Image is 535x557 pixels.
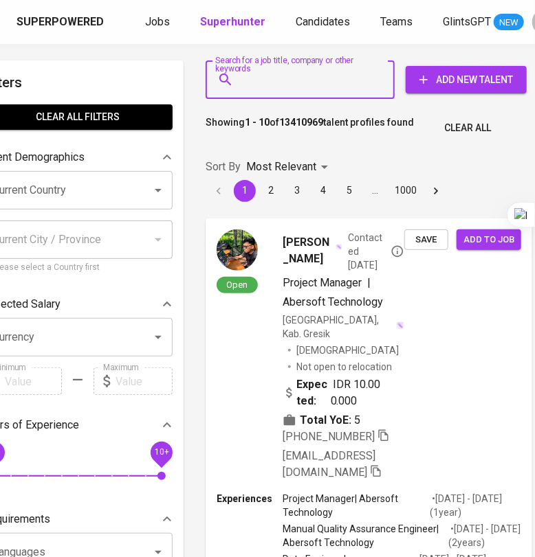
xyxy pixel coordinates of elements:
[283,449,375,479] span: [EMAIL_ADDRESS][DOMAIN_NAME]
[354,412,360,429] span: 5
[145,14,173,31] a: Jobs
[283,522,449,549] p: Manual Quality Assurance Engineer | Abersoft Technology
[283,276,362,289] span: Project Manager
[283,295,383,308] span: Abersoft Technology
[279,117,323,128] b: 13410969
[443,15,491,28] span: GlintsGPT
[404,229,448,251] button: Save
[145,15,170,28] span: Jobs
[234,180,256,202] button: page 1
[391,245,404,258] svg: By Batam recruiter
[217,229,258,271] img: cbf68c834ad9c1cf56d98e236c122c67.jpg
[149,328,168,347] button: Open
[300,412,351,429] b: Total YoE:
[245,117,270,128] b: 1 - 10
[5,367,62,395] input: Value
[206,115,414,141] p: Showing of talent profiles found
[380,15,413,28] span: Teams
[200,15,265,28] b: Superhunter
[17,14,107,30] a: Superpowered
[296,360,392,374] p: Not open to relocation
[380,14,415,31] a: Teams
[296,343,401,357] span: [DEMOGRAPHIC_DATA]
[246,159,316,175] p: Most Relevant
[417,71,516,89] span: Add New Talent
[348,231,404,272] span: Contacted [DATE]
[246,155,333,180] div: Most Relevant
[217,492,283,505] p: Experiences
[283,492,430,519] p: Project Manager | Abersoft Technology
[260,180,282,202] button: Go to page 2
[296,376,331,409] b: Expected:
[449,522,521,549] p: • [DATE] - [DATE] ( 2 years )
[296,14,353,31] a: Candidates
[206,159,241,175] p: Sort By
[457,229,521,251] button: Add to job
[296,15,350,28] span: Candidates
[116,367,173,395] input: Value
[17,14,104,30] div: Superpowered
[396,321,404,330] img: magic_wand.svg
[336,244,342,251] img: magic_wand.svg
[439,115,496,141] button: Clear All
[367,275,371,291] span: |
[425,180,447,202] button: Go to next page
[430,492,521,519] p: • [DATE] - [DATE] ( 1 year )
[221,279,254,291] span: Open
[286,180,308,202] button: Go to page 3
[206,180,449,202] nav: pagination navigation
[200,14,268,31] a: Superhunter
[364,183,386,197] div: …
[494,16,524,30] span: NEW
[283,376,382,409] div: IDR 10.000.000
[283,313,404,341] div: [GEOGRAPHIC_DATA], Kab. Gresik
[463,232,514,248] span: Add to job
[283,234,334,267] span: [PERSON_NAME]
[391,180,421,202] button: Go to page 1000
[411,232,441,248] span: Save
[283,430,375,443] span: [PHONE_NUMBER]
[444,120,491,137] span: Clear All
[149,181,168,200] button: Open
[406,66,527,93] button: Add New Talent
[443,14,524,31] a: GlintsGPT NEW
[154,448,168,457] span: 10+
[312,180,334,202] button: Go to page 4
[338,180,360,202] button: Go to page 5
